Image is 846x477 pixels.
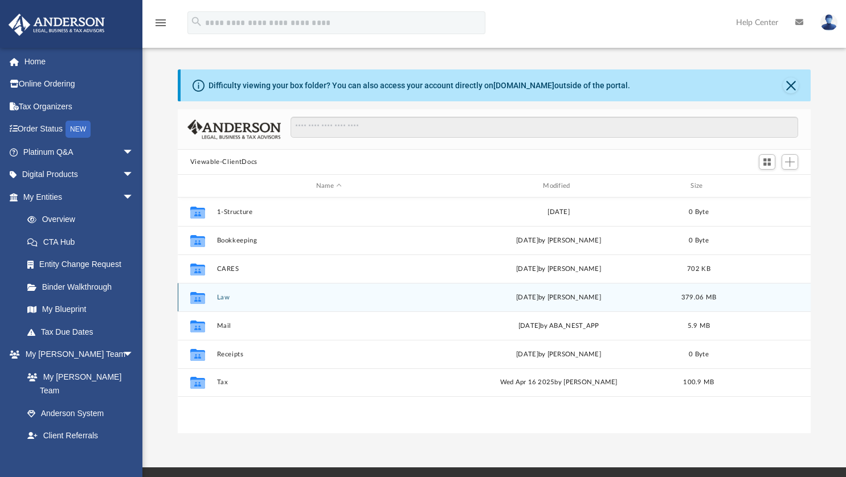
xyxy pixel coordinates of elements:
[216,181,441,191] div: Name
[122,141,145,164] span: arrow_drop_down
[154,22,167,30] a: menu
[122,343,145,367] span: arrow_drop_down
[178,198,811,434] div: grid
[820,14,837,31] img: User Pic
[66,121,91,138] div: NEW
[122,186,145,209] span: arrow_drop_down
[16,320,151,343] a: Tax Due Dates
[209,80,630,92] div: Difficulty viewing your box folder? You can also access your account directly on outside of the p...
[216,322,441,330] button: Mail
[783,77,799,93] button: Close
[190,157,258,167] button: Viewable-ClientDocs
[216,379,441,386] button: Tax
[683,379,714,385] span: 100.9 MB
[5,14,108,36] img: Anderson Advisors Platinum Portal
[8,73,151,96] a: Online Ordering
[216,237,441,244] button: Bookkeeping
[216,208,441,216] button: 1-Structure
[16,402,145,425] a: Anderson System
[16,208,151,231] a: Overview
[154,16,167,30] i: menu
[689,237,709,244] span: 0 Byte
[8,141,151,163] a: Platinum Q&Aarrow_drop_down
[8,50,151,73] a: Home
[689,209,709,215] span: 0 Byte
[446,349,671,360] div: [DATE] by [PERSON_NAME]
[190,15,203,28] i: search
[16,253,151,276] a: Entity Change Request
[16,425,145,447] a: Client Referrals
[759,154,776,170] button: Switch to Grid View
[446,321,671,331] div: [DATE] by ABA_NEST_APP
[183,181,211,191] div: id
[122,163,145,187] span: arrow_drop_down
[16,298,145,321] a: My Blueprint
[291,117,798,138] input: Search files and folders
[8,343,145,366] a: My [PERSON_NAME] Teamarrow_drop_down
[8,186,151,208] a: My Entitiesarrow_drop_down
[446,207,671,217] div: [DATE]
[216,265,441,273] button: CARES
[446,181,671,191] div: Modified
[689,351,709,357] span: 0 Byte
[16,231,151,253] a: CTA Hub
[782,154,799,170] button: Add
[8,163,151,186] a: Digital Productsarrow_drop_down
[681,294,716,301] span: 379.06 MB
[687,323,710,329] span: 5.9 MB
[446,236,671,246] div: [DATE] by [PERSON_NAME]
[8,95,151,118] a: Tax Organizers
[16,275,151,298] a: Binder Walkthrough
[446,377,671,388] div: Wed Apr 16 2025 by [PERSON_NAME]
[446,264,671,274] div: [DATE] by [PERSON_NAME]
[216,294,441,301] button: Law
[493,81,554,90] a: [DOMAIN_NAME]
[726,181,806,191] div: id
[446,293,671,303] div: [DATE] by [PERSON_NAME]
[8,118,151,141] a: Order StatusNEW
[16,365,140,402] a: My [PERSON_NAME] Team
[676,181,721,191] div: Size
[687,266,710,272] span: 702 KB
[216,351,441,358] button: Receipts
